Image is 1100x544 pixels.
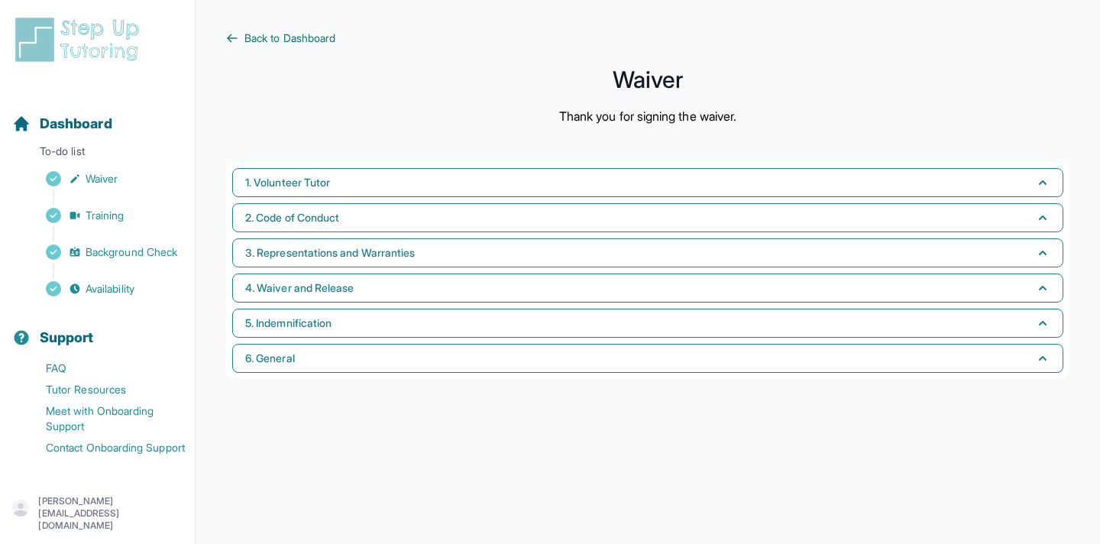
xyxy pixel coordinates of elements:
[12,437,195,458] a: Contact Onboarding Support
[40,327,94,348] span: Support
[232,168,1063,197] button: 1. Volunteer Tutor
[245,316,332,331] span: 5. Indemnification
[6,144,189,165] p: To-do list
[86,244,177,260] span: Background Check
[226,70,1069,89] h1: Waiver
[12,113,112,134] a: Dashboard
[12,495,183,532] button: [PERSON_NAME][EMAIL_ADDRESS][DOMAIN_NAME]
[86,208,125,223] span: Training
[232,238,1063,267] button: 3. Representations and Warranties
[40,113,112,134] span: Dashboard
[12,168,195,189] a: Waiver
[12,15,148,64] img: logo
[12,205,195,226] a: Training
[12,358,195,379] a: FAQ
[38,495,183,532] p: [PERSON_NAME][EMAIL_ADDRESS][DOMAIN_NAME]
[86,171,118,186] span: Waiver
[245,245,415,261] span: 3. Representations and Warranties
[244,31,335,46] span: Back to Dashboard
[559,107,736,125] p: Thank you for signing the waiver.
[12,400,195,437] a: Meet with Onboarding Support
[245,280,354,296] span: 4. Waiver and Release
[6,303,189,355] button: Support
[245,210,339,225] span: 2. Code of Conduct
[232,274,1063,303] button: 4. Waiver and Release
[232,344,1063,373] button: 6. General
[86,281,134,296] span: Availability
[6,89,189,141] button: Dashboard
[12,241,195,263] a: Background Check
[245,175,330,190] span: 1. Volunteer Tutor
[12,278,195,300] a: Availability
[226,31,1069,46] a: Back to Dashboard
[232,203,1063,232] button: 2. Code of Conduct
[245,351,295,366] span: 6. General
[12,379,195,400] a: Tutor Resources
[232,309,1063,338] button: 5. Indemnification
